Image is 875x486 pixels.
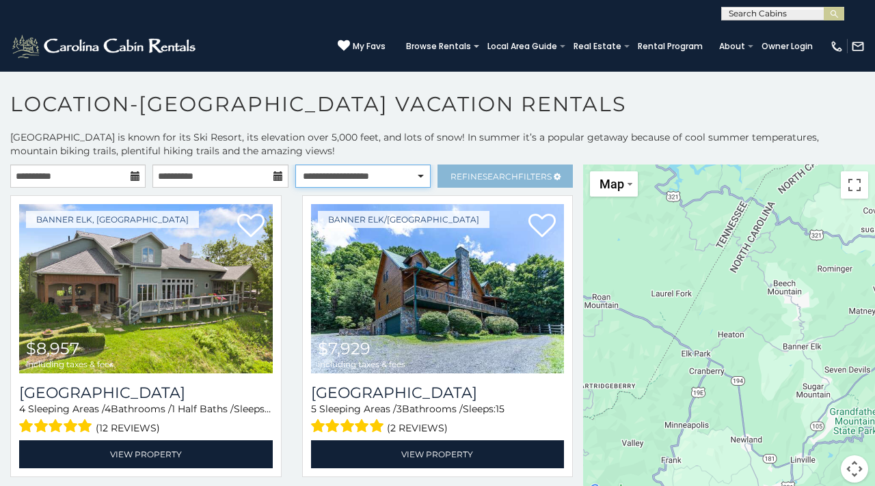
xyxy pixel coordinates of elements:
[311,204,565,373] a: Sunset View Lodge $7,929 including taxes & fees
[10,33,200,60] img: White-1-2.png
[600,177,624,191] span: Map
[755,37,820,56] a: Owner Login
[105,403,111,415] span: 4
[396,403,402,415] span: 3
[496,403,504,415] span: 15
[528,212,556,241] a: Add to favorites
[311,384,565,402] a: [GEOGRAPHIC_DATA]
[26,360,113,369] span: including taxes & fees
[567,37,628,56] a: Real Estate
[481,37,564,56] a: Local Area Guide
[311,440,565,468] a: View Property
[19,204,273,373] img: Montallori Stone Lodge
[318,339,371,358] span: $7,929
[590,171,638,197] button: Change map style
[851,40,865,53] img: mail-regular-white.png
[311,402,565,437] div: Sleeping Areas / Bathrooms / Sleeps:
[267,403,276,415] span: 10
[387,419,448,437] span: (2 reviews)
[26,211,199,228] a: Banner Elk, [GEOGRAPHIC_DATA]
[712,37,752,56] a: About
[19,440,273,468] a: View Property
[353,40,386,53] span: My Favs
[19,402,273,437] div: Sleeping Areas / Bathrooms / Sleeps:
[631,37,710,56] a: Rental Program
[841,455,868,483] button: Map camera controls
[26,339,79,358] span: $8,957
[437,165,573,188] a: RefineSearchFilters
[19,403,25,415] span: 4
[450,171,552,182] span: Refine Filters
[830,40,844,53] img: phone-regular-white.png
[19,204,273,373] a: Montallori Stone Lodge $8,957 including taxes & fees
[311,204,565,373] img: Sunset View Lodge
[338,40,386,53] a: My Favs
[311,403,317,415] span: 5
[96,419,160,437] span: (12 reviews)
[237,212,265,241] a: Add to favorites
[318,211,489,228] a: Banner Elk/[GEOGRAPHIC_DATA]
[318,360,405,369] span: including taxes & fees
[841,171,868,199] button: Toggle fullscreen view
[311,384,565,402] h3: Sunset View Lodge
[19,384,273,402] a: [GEOGRAPHIC_DATA]
[19,384,273,402] h3: Montallori Stone Lodge
[172,403,234,415] span: 1 Half Baths /
[399,37,478,56] a: Browse Rentals
[483,171,518,182] span: Search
